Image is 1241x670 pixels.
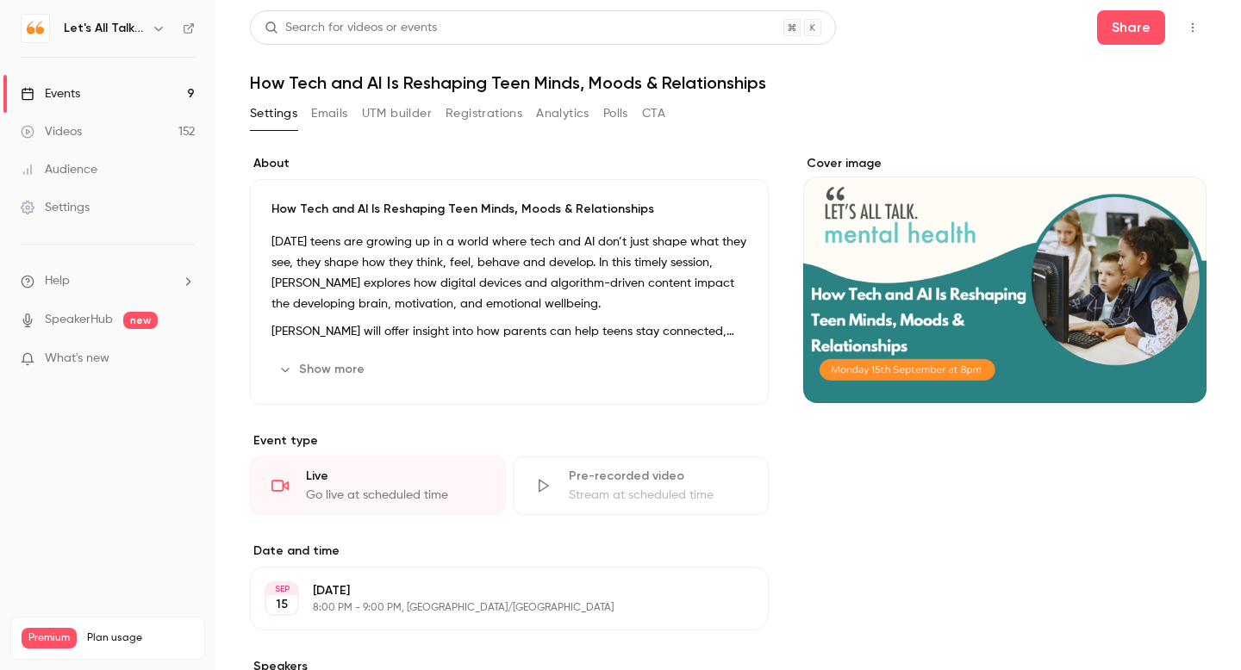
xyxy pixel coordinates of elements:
button: Emails [311,100,347,127]
span: Plan usage [87,631,194,645]
div: Search for videos or events [265,19,437,37]
div: LiveGo live at scheduled time [250,456,506,515]
div: Pre-recorded video [569,468,747,485]
div: SEP [266,583,297,595]
span: Help [45,272,70,290]
div: Events [21,85,80,102]
label: About [250,155,769,172]
p: [DATE] teens are growing up in a world where tech and AI don’t just shape what they see, they sha... [271,232,747,314]
a: SpeakerHub [45,311,113,329]
p: How Tech and AI Is Reshaping Teen Minds, Moods & Relationships [271,201,747,218]
h6: Let's All Talk Mental Health [64,20,145,37]
p: 8:00 PM - 9:00 PM, [GEOGRAPHIC_DATA]/[GEOGRAPHIC_DATA] [313,601,677,615]
section: Cover image [803,155,1207,403]
label: Date and time [250,543,769,560]
span: Premium [22,628,77,648]
div: Go live at scheduled time [306,487,484,504]
button: UTM builder [362,100,432,127]
li: help-dropdown-opener [21,272,195,290]
button: Registrations [446,100,522,127]
button: Polls [603,100,628,127]
button: Share [1097,10,1165,45]
button: CTA [642,100,665,127]
div: Audience [21,161,97,178]
h1: How Tech and AI Is Reshaping Teen Minds, Moods & Relationships [250,72,1207,93]
div: Stream at scheduled time [569,487,747,504]
span: What's new [45,350,109,368]
div: Pre-recorded videoStream at scheduled time [513,456,769,515]
p: Event type [250,432,769,450]
img: Let's All Talk Mental Health [22,15,49,42]
button: Show more [271,356,375,383]
p: 15 [276,596,288,613]
button: Settings [250,100,297,127]
div: Settings [21,199,90,216]
button: Analytics [536,100,589,127]
p: [DATE] [313,582,677,599]
div: Videos [21,123,82,140]
p: [PERSON_NAME] will offer insight into how parents can help teens stay connected, think critically... [271,321,747,342]
div: Live [306,468,484,485]
span: new [123,312,158,329]
label: Cover image [803,155,1207,172]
